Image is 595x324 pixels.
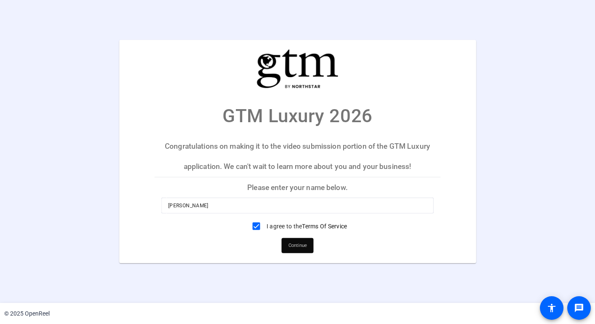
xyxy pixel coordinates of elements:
span: Continue [288,239,307,252]
mat-icon: message [574,303,584,313]
a: Terms Of Service [302,223,347,230]
img: company-logo [256,48,340,89]
mat-icon: accessibility [547,303,557,313]
p: GTM Luxury 2026 [222,102,372,130]
p: Please enter your name below. [155,177,440,197]
div: © 2025 OpenReel [4,309,50,318]
input: Enter your name [168,201,427,211]
p: Congratulations on making it to the video submission portion of the GTM Luxury application. We ca... [155,136,440,177]
button: Continue [282,238,314,253]
label: I agree to the [265,222,347,230]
